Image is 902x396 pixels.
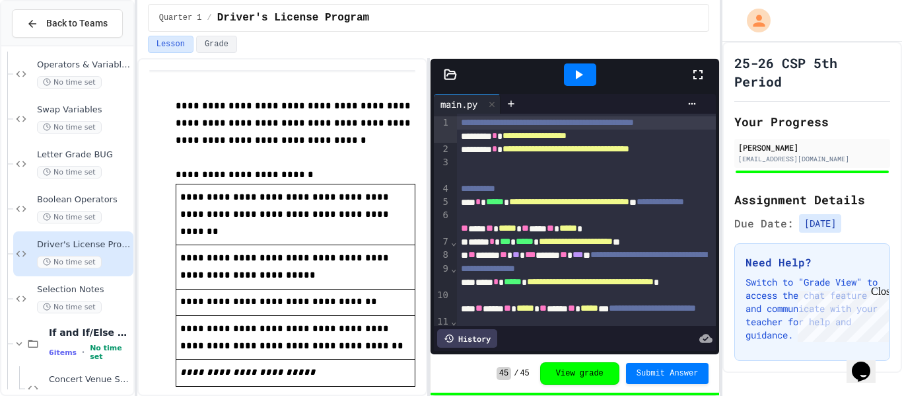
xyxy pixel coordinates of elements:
[37,256,102,268] span: No time set
[37,301,102,313] span: No time set
[90,344,131,361] span: No time set
[437,329,497,348] div: History
[82,347,85,358] span: •
[799,214,841,233] span: [DATE]
[434,235,450,249] div: 7
[37,194,131,206] span: Boolean Operators
[738,141,886,153] div: [PERSON_NAME]
[49,327,131,338] span: If and If/Else Assignments
[792,286,889,342] iframe: chat widget
[37,166,102,178] span: No time set
[738,154,886,164] div: [EMAIL_ADDRESS][DOMAIN_NAME]
[497,367,511,380] span: 45
[434,94,501,114] div: main.py
[434,249,450,262] div: 8
[49,348,77,357] span: 6 items
[148,36,193,53] button: Lesson
[37,211,102,223] span: No time set
[434,182,450,196] div: 4
[434,97,484,111] div: main.py
[734,112,890,131] h2: Your Progress
[434,262,450,289] div: 9
[746,276,879,342] p: Switch to "Grade View" to access the chat feature and communicate with your teacher for help and ...
[5,5,91,84] div: Chat with us now!Close
[734,190,890,209] h2: Assignment Details
[46,17,108,30] span: Back to Teams
[37,149,131,161] span: Letter Grade BUG
[514,368,518,379] span: /
[196,36,237,53] button: Grade
[540,362,619,385] button: View grade
[434,289,450,315] div: 10
[49,374,131,385] span: Concert Venue Selector
[37,284,131,296] span: Selection Notes
[746,255,879,270] h3: Need Help?
[37,239,131,251] span: Driver's License Program
[434,196,450,209] div: 5
[520,368,529,379] span: 45
[434,116,450,143] div: 1
[626,363,709,384] button: Submit Answer
[217,10,369,26] span: Driver's License Program
[434,315,450,342] div: 11
[37,59,131,71] span: Operators & Variables
[434,209,450,235] div: 6
[450,263,457,274] span: Fold line
[159,13,202,23] span: Quarter 1
[733,5,774,36] div: My Account
[434,143,450,156] div: 2
[37,76,102,89] span: No time set
[37,104,131,116] span: Swap Variables
[637,368,699,379] span: Submit Answer
[847,343,889,383] iframe: chat widget
[450,316,457,327] span: Fold line
[450,237,457,247] span: Fold line
[734,216,794,231] span: Due Date:
[734,54,890,91] h1: 25-26 CSP 5th Period
[207,13,212,23] span: /
[434,156,450,182] div: 3
[37,121,102,134] span: No time set
[12,9,123,38] button: Back to Teams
